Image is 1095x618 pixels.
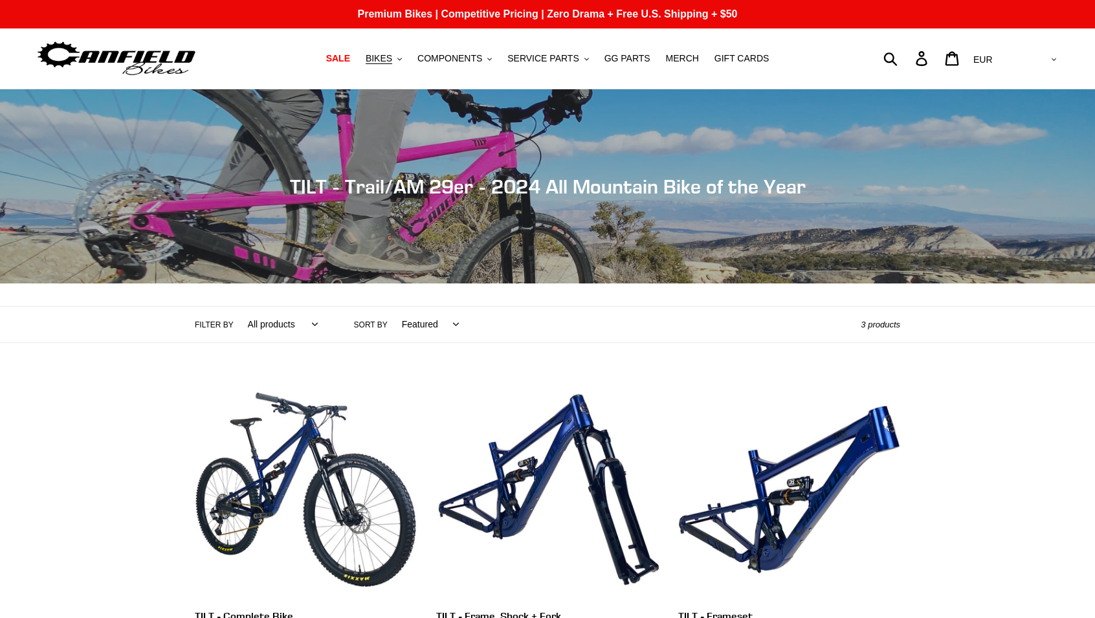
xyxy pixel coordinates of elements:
span: MERCH [666,53,699,64]
span: GIFT CARDS [714,53,769,64]
label: Sort by [354,319,388,331]
a: GG PARTS [598,50,657,67]
a: GIFT CARDS [708,50,776,67]
span: GG PARTS [604,53,650,64]
input: Search [890,44,924,72]
span: SERVICE PARTS [507,53,579,64]
span: SALE [326,53,350,64]
span: TILT - Trail/AM 29er - 2024 All Mountain Bike of the Year [290,175,806,198]
span: 3 products [861,320,900,329]
button: BIKES [359,50,408,67]
img: Canfield Bikes [36,38,197,79]
span: COMPONENTS [417,53,482,64]
span: BIKES [366,53,392,64]
a: MERCH [659,50,705,67]
button: SERVICE PARTS [501,50,595,67]
label: Filter by [195,319,234,331]
a: SALE [320,50,357,67]
button: COMPONENTS [411,50,498,67]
